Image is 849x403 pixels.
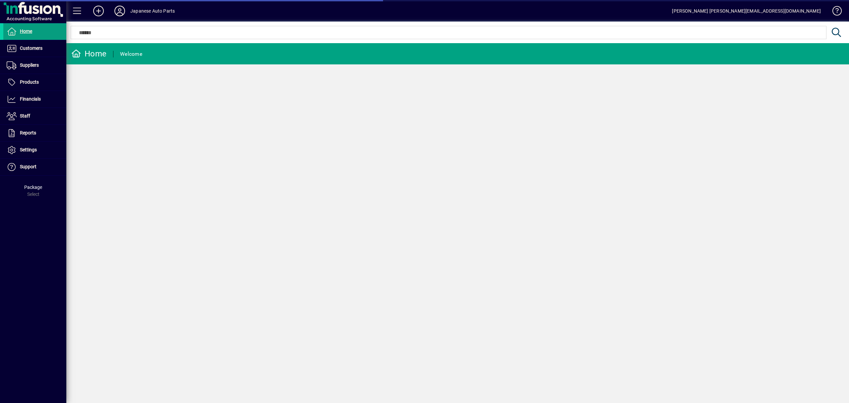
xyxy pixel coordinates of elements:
[3,40,66,57] a: Customers
[20,96,41,102] span: Financials
[71,48,106,59] div: Home
[20,113,30,119] span: Staff
[3,91,66,108] a: Financials
[3,159,66,175] a: Support
[24,185,42,190] span: Package
[109,5,130,17] button: Profile
[20,45,42,51] span: Customers
[3,108,66,124] a: Staff
[130,6,175,16] div: Japanese Auto Parts
[88,5,109,17] button: Add
[3,57,66,74] a: Suppliers
[3,142,66,158] a: Settings
[20,147,37,152] span: Settings
[20,164,36,169] span: Support
[20,29,32,34] span: Home
[20,62,39,68] span: Suppliers
[3,125,66,141] a: Reports
[20,130,36,135] span: Reports
[120,49,142,59] div: Welcome
[20,79,39,85] span: Products
[672,6,821,16] div: [PERSON_NAME] [PERSON_NAME][EMAIL_ADDRESS][DOMAIN_NAME]
[827,1,841,23] a: Knowledge Base
[3,74,66,91] a: Products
